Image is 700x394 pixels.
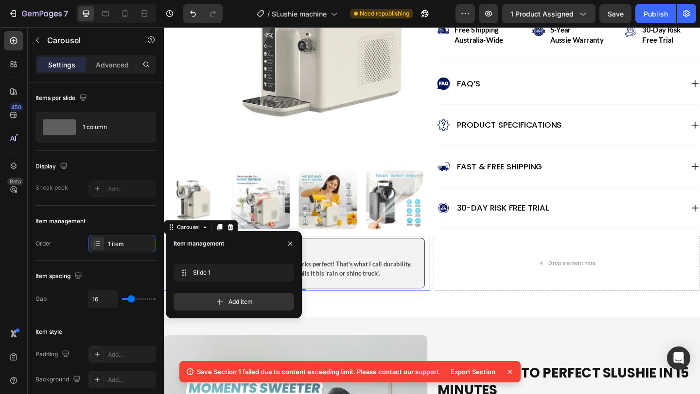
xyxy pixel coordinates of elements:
span: 1 product assigned [510,9,574,19]
p: Advanced [96,60,129,70]
div: Add... [108,350,154,359]
div: Gap [35,295,47,303]
span: Add item [228,297,253,306]
p: Been thru 3 storms and still works perfect! That's what I call durability. My [DEMOGRAPHIC_DATA] ... [57,252,277,273]
div: Display [35,160,70,173]
div: Background [35,373,83,386]
button: Save [599,4,631,23]
div: 1 item [108,240,154,248]
span: Need republishing [360,9,409,18]
div: Sneak peek [35,183,68,192]
span: Slide 1 [193,268,271,277]
p: 7 [64,8,68,19]
button: 7 [4,4,72,23]
div: Items per slide [35,92,89,105]
div: Publish [644,9,668,19]
p: 30-Day Risk Free Trial [319,190,419,203]
div: Item management [174,239,224,248]
p: free trial [521,9,562,18]
div: Item spacing [35,270,84,283]
div: Save Section 1 failed due to content exceeding limit. Please contact our support. [197,367,441,377]
p: Product Specifications [319,100,433,113]
div: Item management [35,217,86,226]
img: gempages_513473187237856282-655c0db9-59e6-4601-8ec4-5ffce5728c10.webp [8,234,52,279]
span: SLushie machine [272,9,327,19]
div: 450 [9,103,23,111]
p: FAQ’s [319,55,344,67]
p: australia-wide [316,9,369,18]
span: / [267,9,270,19]
button: Publish [635,4,676,23]
div: Padding [35,348,71,361]
input: Auto [88,290,118,308]
div: Carousel [12,213,41,222]
div: Open Intercom Messenger [667,346,690,370]
strong: Aiden P. [57,239,89,250]
iframe: Design area [164,27,700,394]
p: Settings [48,60,75,70]
span: Save [608,10,624,18]
p: Fast & Free shipping [319,145,412,158]
div: Drop element here [419,253,470,261]
div: Beta [7,178,23,185]
div: Add... [108,376,154,384]
div: Export Section [445,365,501,378]
div: Undo/Redo [183,4,223,23]
p: aussie warranty [420,9,479,18]
p: Carousel [47,34,130,46]
div: 1 column [83,116,142,138]
button: 1 product assigned [502,4,595,23]
div: Item style [35,328,62,336]
div: Order [35,239,52,248]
